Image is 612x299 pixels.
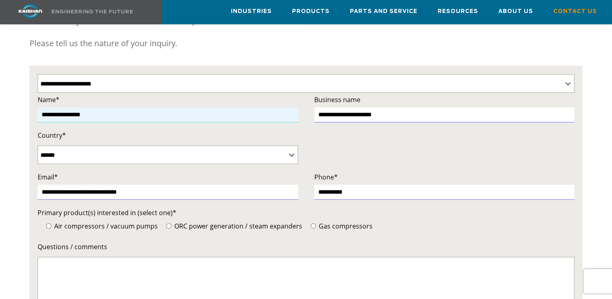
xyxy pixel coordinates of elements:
span: ORC power generation / steam expanders [173,222,302,231]
a: About Us [498,0,533,22]
span: Air compressors / vacuum pumps [53,222,158,231]
span: Parts and Service [350,7,417,16]
span: Products [292,7,330,16]
span: About Us [498,7,533,16]
img: Engineering the future [52,10,133,13]
a: Resources [438,0,478,22]
input: Air compressors / vacuum pumps [46,223,51,229]
span: Contact Us [553,7,597,16]
span: Industries [231,7,272,16]
a: Products [292,0,330,22]
label: Questions / comments [38,241,575,252]
input: ORC power generation / steam expanders [166,223,172,229]
label: Name* [38,94,298,105]
a: Parts and Service [350,0,417,22]
label: Email* [38,171,298,183]
label: Country* [38,130,298,141]
label: Phone* [314,171,575,183]
span: Resources [438,7,478,16]
span: Gas compressors [317,222,373,231]
label: Business name [314,94,575,105]
a: Contact Us [553,0,597,22]
input: Gas compressors [311,223,316,229]
a: Industries [231,0,272,22]
p: Please tell us the nature of your inquiry. [30,35,583,51]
